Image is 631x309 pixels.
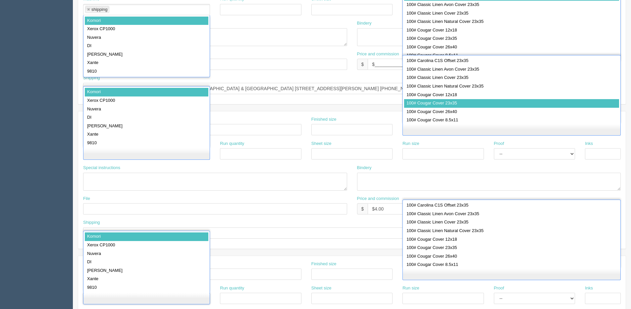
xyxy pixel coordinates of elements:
div: Nuvera [85,105,208,114]
div: 100# Classic Linen Avon Cover 23x35 [404,65,619,74]
div: DI [85,258,208,267]
div: 100# Cougar Cover 23x35 [404,244,619,252]
div: 100# Classic Linen Cover 23x35 [404,218,619,227]
div: 100# Cougar Cover 23x35 [404,99,619,108]
div: [PERSON_NAME] [85,122,208,131]
div: 100# Classic Linen Avon Cover 23x35 [404,1,619,9]
div: 100# Cougar Cover 12x18 [404,235,619,244]
div: Xante [85,130,208,139]
div: [PERSON_NAME] [85,50,208,59]
div: 9810 [85,67,208,76]
div: DI [85,113,208,122]
div: 100# Classic Linen Natural Cover 23x35 [404,82,619,91]
div: 100# Carolina C1S Offset 23x35 [404,201,619,210]
div: Xerox CP1000 [85,241,208,250]
div: Nuvera [85,33,208,42]
div: Komori [85,88,208,96]
div: 100# Classic Linen Avon Cover 23x35 [404,210,619,218]
div: 100# Cougar Cover 8.5x11 [404,51,619,60]
div: 100# Classic Linen Cover 23x35 [404,74,619,82]
div: Xerox CP1000 [85,25,208,33]
div: Xerox CP1000 [85,96,208,105]
div: 9810 [85,139,208,148]
div: Komori [85,17,208,25]
div: 100# Cougar Cover 8.5x11 [404,261,619,269]
div: 100# Classic Linen Natural Cover 23x35 [404,227,619,235]
div: Xante [85,59,208,67]
div: 100# Cougar Cover 12x18 [404,91,619,99]
div: Xante [85,275,208,283]
div: [PERSON_NAME] [85,267,208,275]
div: 100# Cougar Cover 12x18 [404,26,619,35]
div: 100# Cougar Cover 26x40 [404,108,619,116]
div: Komori [85,232,208,241]
div: 100# Cougar Cover 8.5x11 [404,116,619,125]
div: Nuvera [85,250,208,258]
div: 100# Classic Linen Natural Cover 23x35 [404,18,619,26]
div: 100# Carolina C1S Offset 23x35 [404,57,619,65]
div: DI [85,42,208,50]
div: 100# Classic Linen Cover 23x35 [404,9,619,18]
div: 100# Cougar Cover 23x35 [404,34,619,43]
div: 9810 [85,283,208,292]
div: 100# Cougar Cover 26x40 [404,252,619,261]
div: 100# Cougar Cover 26x40 [404,43,619,52]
